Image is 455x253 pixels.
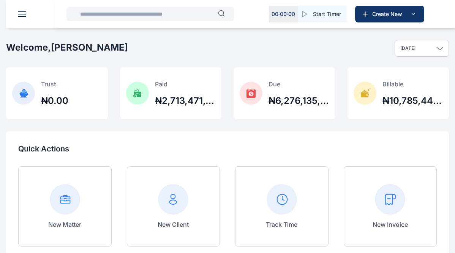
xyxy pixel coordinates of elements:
[373,220,408,229] p: New Invoice
[272,10,295,18] p: 00 : 00 : 00
[6,41,128,54] h2: Welcome, [PERSON_NAME]
[158,220,189,229] p: New Client
[41,95,68,107] h2: ₦0.00
[269,80,329,89] p: Due
[298,6,347,22] button: Start Timer
[400,45,416,51] p: [DATE]
[313,10,341,18] span: Start Timer
[369,10,409,18] span: Create New
[155,80,216,89] p: Paid
[18,143,437,154] p: Quick Actions
[355,6,424,22] button: Create New
[382,95,443,107] h2: ₦10,785,447,478.32
[382,80,443,89] p: Billable
[269,95,329,107] h2: ₦6,276,135,986.82
[48,220,81,229] p: New Matter
[41,80,68,89] p: Trust
[266,220,297,229] p: Track Time
[155,95,216,107] h2: ₦2,713,471,824.89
